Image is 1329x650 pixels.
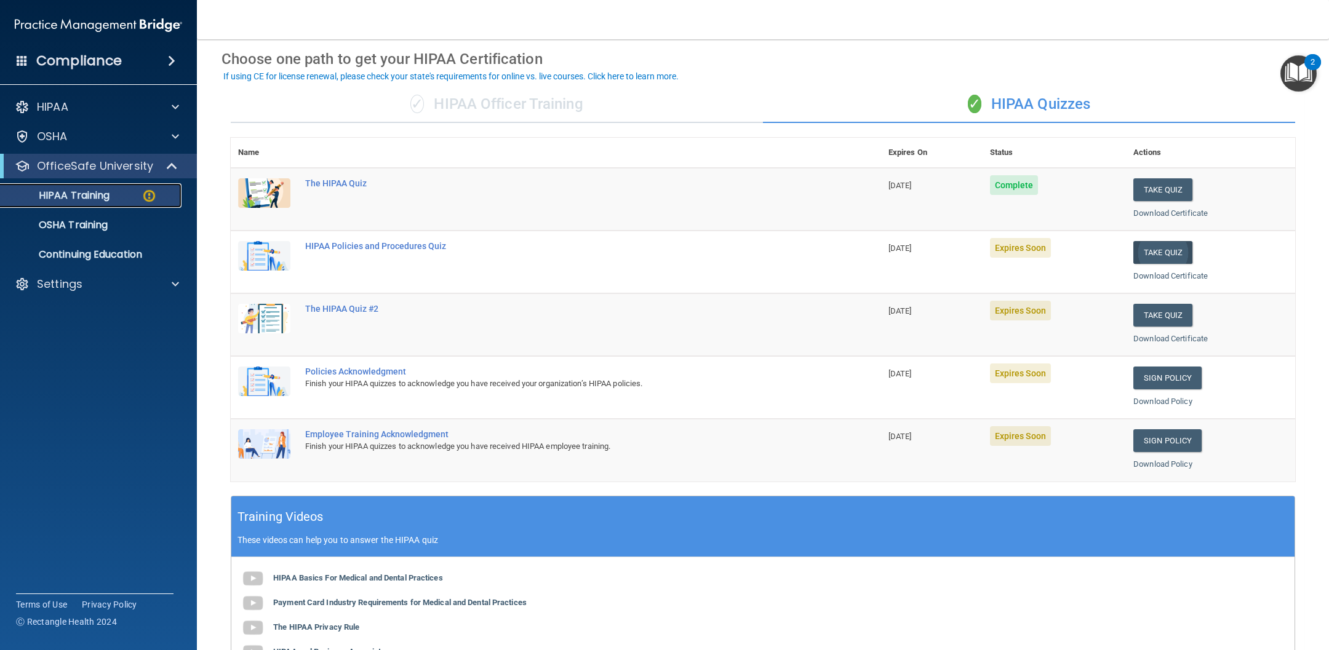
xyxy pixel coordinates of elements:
div: The HIPAA Quiz #2 [305,304,820,314]
iframe: Drift Widget Chat Controller [1267,587,1314,633]
p: Settings [37,277,82,291]
b: Payment Card Industry Requirements for Medical and Dental Practices [273,598,527,607]
button: Take Quiz [1133,241,1192,264]
div: 2 [1311,62,1315,78]
span: Expires Soon [990,301,1051,320]
a: OSHA [15,129,179,144]
div: Finish your HIPAA quizzes to acknowledge you have received your organization’s HIPAA policies. [305,376,820,391]
a: Download Certificate [1133,334,1208,343]
div: Employee Training Acknowledgment [305,429,820,439]
span: Ⓒ Rectangle Health 2024 [16,616,117,628]
span: [DATE] [888,181,912,190]
button: Open Resource Center, 2 new notifications [1280,55,1317,92]
span: Complete [990,175,1039,195]
span: [DATE] [888,369,912,378]
p: These videos can help you to answer the HIPAA quiz [237,535,1288,545]
a: Privacy Policy [82,598,137,611]
th: Actions [1126,138,1295,168]
a: Settings [15,277,179,291]
span: [DATE] [888,306,912,315]
span: ✓ [968,95,981,113]
b: The HIPAA Privacy Rule [273,622,359,632]
button: Take Quiz [1133,304,1192,327]
a: Download Certificate [1133,271,1208,280]
img: gray_youtube_icon.38fcd6cc.png [241,616,265,640]
h4: Compliance [36,52,122,69]
span: [DATE] [888,432,912,441]
img: gray_youtube_icon.38fcd6cc.png [241,591,265,616]
div: Choose one path to get your HIPAA Certification [221,41,1304,77]
p: HIPAA [37,100,68,114]
img: gray_youtube_icon.38fcd6cc.png [241,566,265,591]
b: HIPAA Basics For Medical and Dental Practices [273,573,443,582]
button: Take Quiz [1133,178,1192,201]
th: Expires On [881,138,983,168]
img: warning-circle.0cc9ac19.png [142,188,157,204]
th: Name [231,138,298,168]
div: HIPAA Quizzes [763,86,1295,123]
div: HIPAA Policies and Procedures Quiz [305,241,820,251]
span: [DATE] [888,244,912,253]
p: OSHA Training [8,219,108,231]
a: Download Policy [1133,397,1192,406]
a: Sign Policy [1133,429,1202,452]
a: Download Policy [1133,459,1192,469]
div: If using CE for license renewal, please check your state's requirements for online vs. live cours... [223,72,679,81]
p: OSHA [37,129,68,144]
p: HIPAA Training [8,189,110,202]
div: The HIPAA Quiz [305,178,820,188]
span: ✓ [410,95,424,113]
img: PMB logo [15,13,182,38]
p: OfficeSafe University [37,159,153,173]
div: Finish your HIPAA quizzes to acknowledge you have received HIPAA employee training. [305,439,820,454]
a: OfficeSafe University [15,159,178,173]
a: Download Certificate [1133,208,1208,218]
div: HIPAA Officer Training [231,86,763,123]
div: Policies Acknowledgment [305,367,820,376]
span: Expires Soon [990,426,1051,446]
a: Sign Policy [1133,367,1202,389]
p: Continuing Education [8,248,176,261]
span: Expires Soon [990,363,1051,383]
th: Status [983,138,1127,168]
span: Expires Soon [990,238,1051,258]
button: If using CE for license renewal, please check your state's requirements for online vs. live cours... [221,70,680,82]
a: Terms of Use [16,598,67,611]
a: HIPAA [15,100,179,114]
h5: Training Videos [237,506,324,528]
